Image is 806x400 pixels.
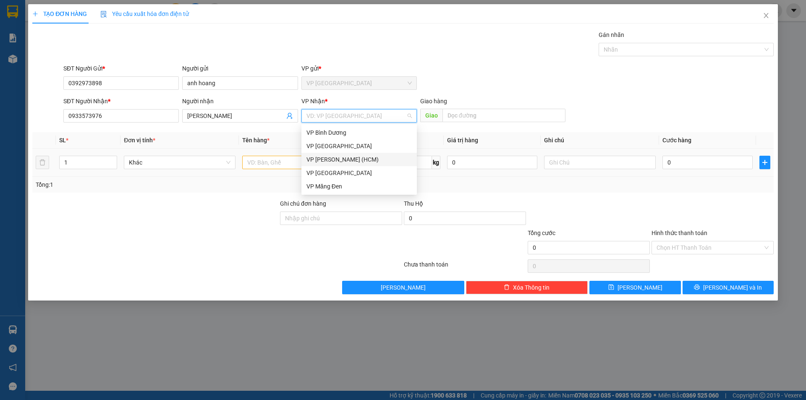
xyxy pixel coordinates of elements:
[100,11,107,18] img: icon
[466,281,588,294] button: deleteXóa Thông tin
[301,98,325,105] span: VP Nhận
[301,153,417,166] div: VP Hoàng Văn Thụ (HCM)
[46,56,72,61] strong: 0333 161718
[36,26,94,42] span: VP Bình Dương: 36 Xuyên Á, [PERSON_NAME], Dĩ An, [GEOGRAPHIC_DATA]
[242,137,270,144] span: Tên hàng
[694,284,700,291] span: printer
[301,64,417,73] div: VP gửi
[652,230,707,236] label: Hình thức thanh toán
[760,159,770,166] span: plus
[447,156,537,169] input: 0
[36,44,124,55] span: VP [GEOGRAPHIC_DATA]: 84C KQH [PERSON_NAME], P.7, [GEOGRAPHIC_DATA]
[280,212,402,225] input: Ghi chú đơn hàng
[504,284,510,291] span: delete
[306,128,412,137] div: VP Bình Dương
[301,126,417,139] div: VP Bình Dương
[32,10,87,17] span: TẠO ĐƠN HÀNG
[541,132,659,149] th: Ghi chú
[32,11,38,17] span: plus
[759,156,770,169] button: plus
[36,5,104,13] strong: PHONG PHÚ EXPRESS
[306,77,412,89] span: VP Đà Lạt
[306,155,412,164] div: VP [PERSON_NAME] (HCM)
[420,98,447,105] span: Giao hàng
[280,200,326,207] label: Ghi chú đơn hàng
[129,156,230,169] span: Khác
[63,97,179,106] div: SĐT Người Nhận
[662,137,691,144] span: Cước hàng
[442,109,565,122] input: Dọc đường
[306,182,412,191] div: VP Măng Đen
[36,56,72,61] span: SĐT:
[513,283,550,292] span: Xóa Thông tin
[544,156,656,169] input: Ghi Chú
[4,18,34,48] img: logo
[763,12,769,19] span: close
[242,156,354,169] input: VD: Bàn, Ghế
[36,156,49,169] button: delete
[124,137,155,144] span: Đơn vị tính
[301,166,417,180] div: VP Biên Hòa
[63,64,179,73] div: SĐT Người Gửi
[301,180,417,193] div: VP Măng Đen
[182,97,298,106] div: Người nhận
[36,180,311,189] div: Tổng: 1
[420,109,442,122] span: Giao
[447,137,478,144] span: Giá trị hàng
[432,156,440,169] span: kg
[589,281,680,294] button: save[PERSON_NAME]
[599,31,624,38] label: Gán nhãn
[36,14,113,25] span: VP HCM: 522 [PERSON_NAME], P.4, Q.[GEOGRAPHIC_DATA]
[528,230,555,236] span: Tổng cước
[182,64,298,73] div: Người gửi
[404,200,423,207] span: Thu Hộ
[608,284,614,291] span: save
[59,137,66,144] span: SL
[754,4,778,28] button: Close
[342,281,464,294] button: [PERSON_NAME]
[306,168,412,178] div: VP [GEOGRAPHIC_DATA]
[100,10,189,17] span: Yêu cầu xuất hóa đơn điện tử
[301,139,417,153] div: VP Đà Lạt
[618,283,662,292] span: [PERSON_NAME]
[703,283,762,292] span: [PERSON_NAME] và In
[381,283,426,292] span: [PERSON_NAME]
[403,260,527,275] div: Chưa thanh toán
[286,112,293,119] span: user-add
[683,281,774,294] button: printer[PERSON_NAME] và In
[306,141,412,151] div: VP [GEOGRAPHIC_DATA]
